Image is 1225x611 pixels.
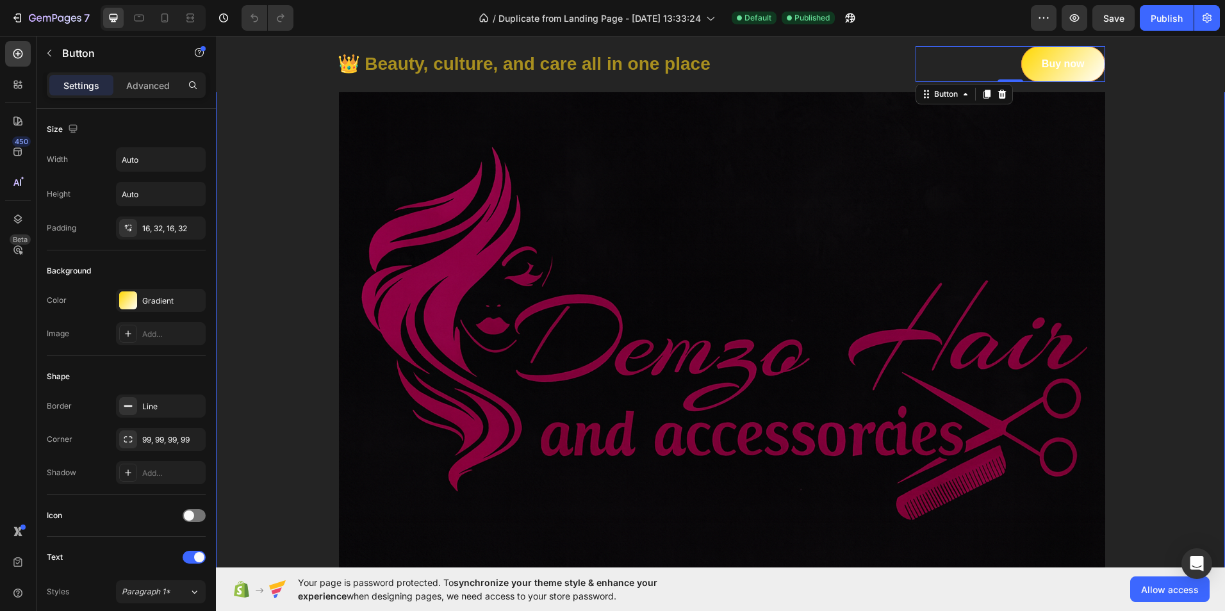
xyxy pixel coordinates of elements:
[47,510,62,521] div: Icon
[47,371,70,382] div: Shape
[493,12,496,25] span: /
[10,234,31,245] div: Beta
[47,328,69,339] div: Image
[216,36,1225,567] iframe: Design area
[298,576,707,603] span: Your page is password protected. To when designing pages, we need access to your store password.
[47,467,76,478] div: Shadow
[1130,576,1210,602] button: Allow access
[47,586,69,598] div: Styles
[47,551,63,563] div: Text
[142,401,202,412] div: Line
[123,49,889,559] img: Alt Image
[117,148,205,171] input: Auto
[126,79,170,92] p: Advanced
[744,12,771,24] span: Default
[1140,5,1194,31] button: Publish
[47,400,72,412] div: Border
[84,10,90,26] p: 7
[1103,13,1124,24] span: Save
[122,586,170,598] span: Paragraph 1*
[298,577,657,601] span: synchronize your theme style & enhance your experience
[47,222,76,234] div: Padding
[1092,5,1135,31] button: Save
[12,136,31,147] div: 450
[1141,583,1199,596] span: Allow access
[117,183,205,206] input: Auto
[142,223,202,234] div: 16, 32, 16, 32
[142,468,202,479] div: Add...
[1181,548,1212,579] div: Open Intercom Messenger
[47,295,67,306] div: Color
[116,580,206,603] button: Paragraph 1*
[794,12,830,24] span: Published
[5,5,95,31] button: 7
[142,434,202,446] div: 99, 99, 99, 99
[47,188,70,200] div: Height
[716,53,744,64] div: Button
[62,45,171,61] p: Button
[47,121,81,138] div: Size
[242,5,293,31] div: Undo/Redo
[142,295,202,307] div: Gradient
[142,329,202,340] div: Add...
[47,434,72,445] div: Corner
[63,79,99,92] p: Settings
[498,12,701,25] span: Duplicate from Landing Page - [DATE] 13:33:24
[47,265,91,277] div: Background
[47,154,68,165] div: Width
[1151,12,1183,25] div: Publish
